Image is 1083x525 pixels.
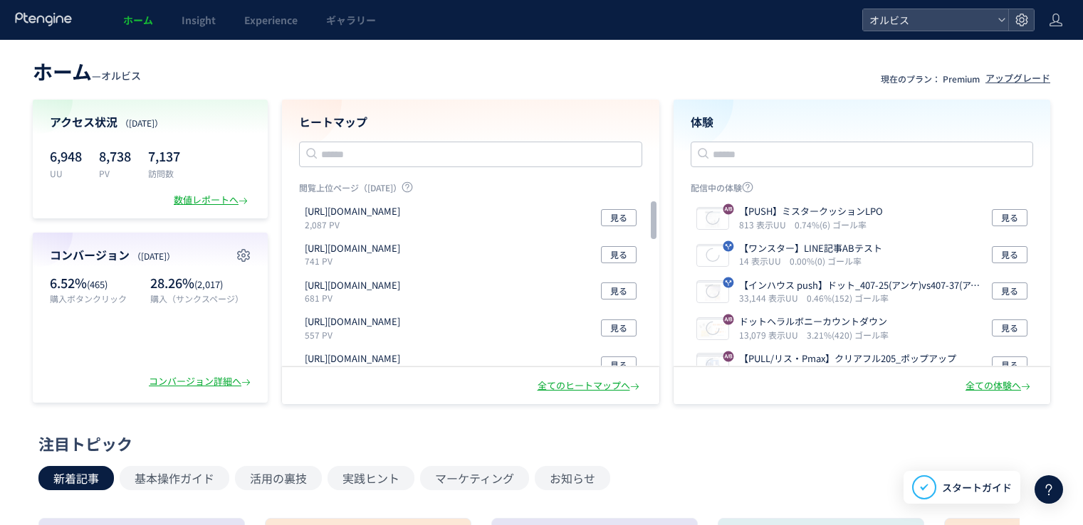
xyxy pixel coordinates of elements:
p: 468 PV [305,366,406,378]
span: ギャラリー [326,13,376,27]
p: 2,087 PV [305,218,406,230]
p: 28.26% [150,274,251,292]
h4: ヒートマップ [299,114,642,130]
span: (2,017) [194,277,223,291]
p: https://orbis.co.jp/order/thanks [305,205,400,218]
div: コンバージョン詳細へ [149,375,253,388]
button: 見る [601,209,637,226]
p: https://pr.orbis.co.jp/cosmetics/u/100 [305,242,400,255]
div: 注目トピック [38,433,1037,455]
button: お知らせ [535,466,610,490]
button: 見る [601,319,637,336]
button: 見る [601,356,637,373]
span: Experience [244,13,298,27]
button: 見る [601,246,637,263]
span: 見る [610,246,627,263]
p: UU [50,167,82,179]
p: 6.52% [50,274,143,292]
div: — [33,57,141,85]
button: 基本操作ガイド [120,466,229,490]
p: 購入（サンクスページ） [150,292,251,304]
span: 見る [610,209,627,226]
span: （[DATE]） [120,117,163,129]
button: 活用の裏技 [235,466,322,490]
p: 閲覧上位ページ（[DATE]） [299,181,642,199]
p: PV [99,167,131,179]
h4: コンバージョン [50,247,251,263]
p: 現在のプラン： Premium [881,73,980,85]
p: 訪問数 [148,167,180,179]
h4: アクセス状況 [50,114,251,130]
p: 681 PV [305,292,406,304]
p: 557 PV [305,329,406,341]
p: https://pr.orbis.co.jp/cosmetics/udot/413-2 [305,315,400,329]
button: 実践ヒント [328,466,414,490]
button: 新着記事 [38,466,114,490]
p: 購入ボタンクリック [50,292,143,304]
p: 8,738 [99,144,131,167]
span: (465) [87,277,108,291]
span: スタートガイド [942,480,1012,495]
span: 見る [610,356,627,373]
button: 見る [601,282,637,299]
span: オルビス [101,68,141,83]
span: 見る [610,282,627,299]
p: https://pr.orbis.co.jp/cosmetics/udot/410-12 [305,352,400,366]
div: 数値レポートへ [174,193,251,207]
p: 7,137 [148,144,180,167]
span: オルビス [865,9,992,31]
span: ホーム [33,57,92,85]
p: 741 PV [305,255,406,267]
div: アップグレード [985,72,1050,85]
p: 6,948 [50,144,82,167]
span: ホーム [123,13,153,27]
span: （[DATE]） [132,250,175,262]
p: https://pr.orbis.co.jp/cosmetics/clearful/331 [305,279,400,292]
span: Insight [182,13,216,27]
div: 全てのヒートマップへ [538,379,642,393]
button: マーケティング [420,466,529,490]
span: 見る [610,319,627,336]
